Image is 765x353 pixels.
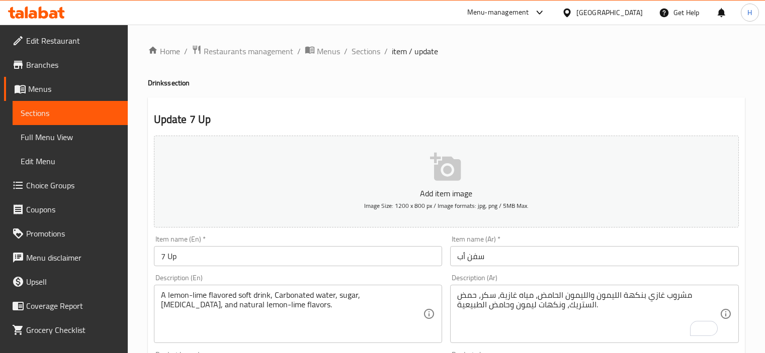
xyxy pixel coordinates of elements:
[344,45,348,57] li: /
[4,318,128,342] a: Grocery Checklist
[13,101,128,125] a: Sections
[21,107,120,119] span: Sections
[26,276,120,288] span: Upsell
[21,131,120,143] span: Full Menu View
[26,324,120,336] span: Grocery Checklist
[26,179,120,191] span: Choice Groups
[4,221,128,246] a: Promotions
[26,227,120,240] span: Promotions
[148,45,745,58] nav: breadcrumb
[161,290,423,338] textarea: A lemon-lime flavored soft drink, Carbonated water, sugar, [MEDICAL_DATA], and natural lemon-lime...
[4,53,128,77] a: Branches
[154,246,443,266] input: Enter name En
[450,246,739,266] input: Enter name Ar
[169,187,723,199] p: Add item image
[297,45,301,57] li: /
[21,155,120,167] span: Edit Menu
[317,45,340,57] span: Menus
[26,59,120,71] span: Branches
[576,7,643,18] div: [GEOGRAPHIC_DATA]
[352,45,380,57] a: Sections
[28,83,120,95] span: Menus
[13,125,128,149] a: Full Menu View
[148,78,745,88] h4: Drinks section
[154,112,739,127] h2: Update 7 Up
[26,252,120,264] span: Menu disclaimer
[192,45,293,58] a: Restaurants management
[204,45,293,57] span: Restaurants management
[457,290,720,338] textarea: To enrich screen reader interactions, please activate Accessibility in Grammarly extension settings
[13,149,128,173] a: Edit Menu
[154,136,739,227] button: Add item imageImage Size: 1200 x 800 px / Image formats: jpg, png / 5MB Max.
[4,77,128,101] a: Menus
[305,45,340,58] a: Menus
[26,203,120,215] span: Coupons
[392,45,438,57] span: item / update
[4,197,128,221] a: Coupons
[384,45,388,57] li: /
[4,270,128,294] a: Upsell
[148,45,180,57] a: Home
[467,7,529,19] div: Menu-management
[364,200,529,211] span: Image Size: 1200 x 800 px / Image formats: jpg, png / 5MB Max.
[26,35,120,47] span: Edit Restaurant
[26,300,120,312] span: Coverage Report
[184,45,188,57] li: /
[4,29,128,53] a: Edit Restaurant
[4,294,128,318] a: Coverage Report
[747,7,752,18] span: H
[4,246,128,270] a: Menu disclaimer
[4,173,128,197] a: Choice Groups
